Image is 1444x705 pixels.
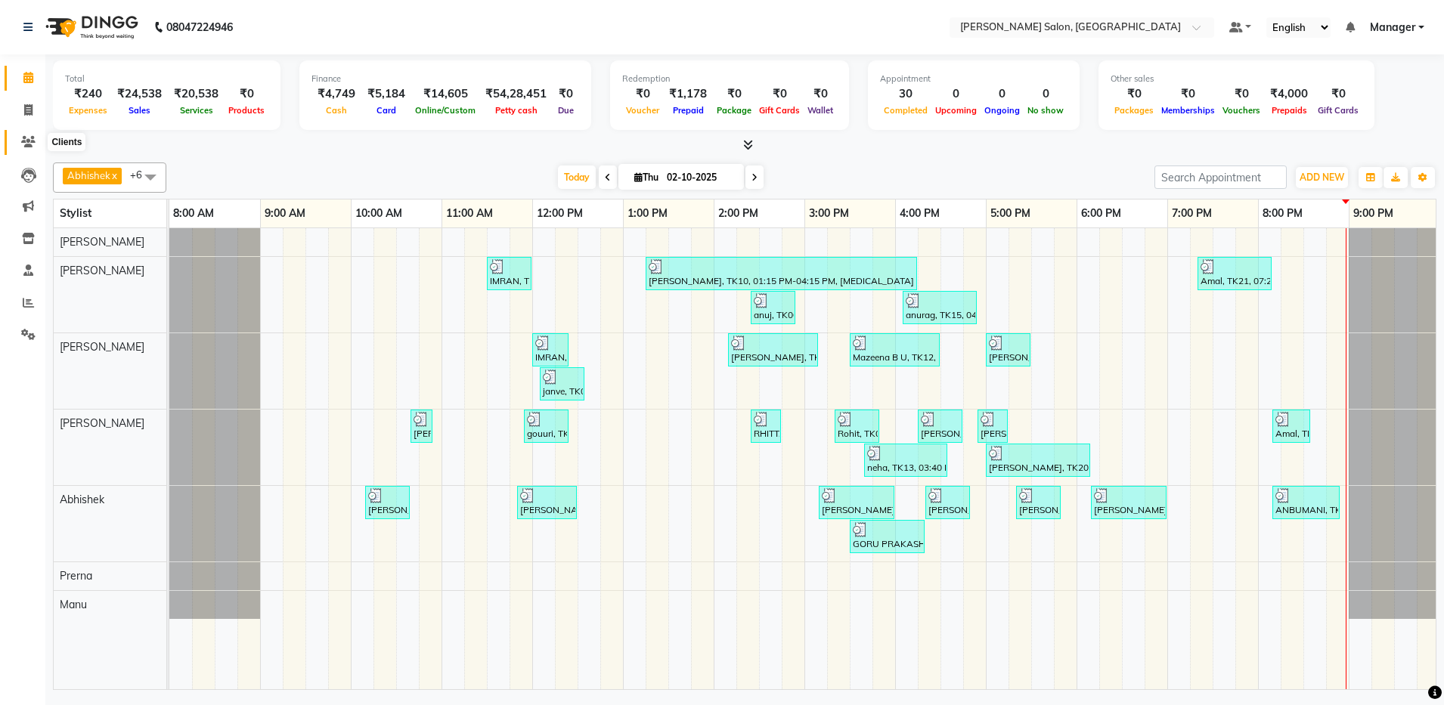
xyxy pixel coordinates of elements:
span: Prepaid [669,105,708,116]
div: [PERSON_NAME], TK04, 11:50 AM-12:30 PM, Shave/ [PERSON_NAME] trim (Men),Shave/ [PERSON_NAME] trim... [519,488,575,517]
span: Prerna [60,569,92,583]
a: 1:00 PM [624,203,671,224]
div: [PERSON_NAME], TK19, 05:20 PM-05:50 PM, Haircut (Men) [1018,488,1059,517]
a: 12:00 PM [533,203,587,224]
div: [PERSON_NAME], TK01, 10:40 AM-10:50 AM, Eyebrow Threading [412,412,431,441]
span: Online/Custom [411,105,479,116]
span: Manager [1370,20,1415,36]
div: ₹0 [1157,85,1219,103]
span: [PERSON_NAME] [60,340,144,354]
span: Voucher [622,105,663,116]
div: Finance [311,73,579,85]
a: 4:00 PM [896,203,944,224]
div: ₹0 [225,85,268,103]
span: Completed [880,105,931,116]
span: Vouchers [1219,105,1264,116]
div: [PERSON_NAME], TK17, 04:55 PM-05:15 PM, Normal Hair Wash (Women) (Medium) [979,412,1006,441]
div: Amal, TK21, 07:20 PM-08:10 PM, Haircut (Men),Shave/ [PERSON_NAME] trim (Men) [1199,259,1270,288]
div: ₹4,749 [311,85,361,103]
div: ₹0 [1111,85,1157,103]
div: gouuri, TK03, 11:55 AM-12:25 PM, Blow Dry [525,412,567,441]
div: ₹1,178 [663,85,713,103]
span: Stylist [60,206,91,220]
span: Card [373,105,400,116]
span: Gift Cards [1314,105,1362,116]
span: Services [176,105,217,116]
div: Amal, TK21, 08:10 PM-08:35 PM, Head Massage (Men) [1274,412,1309,441]
div: ₹14,605 [411,85,479,103]
span: +6 [130,169,153,181]
button: ADD NEW [1296,167,1348,188]
div: Other sales [1111,73,1362,85]
div: [PERSON_NAME], TK18, 05:00 PM-05:30 PM, CAFÉ H&F PEDICURE [987,335,1029,364]
div: ₹54,28,451 [479,85,553,103]
div: 0 [931,85,981,103]
div: [PERSON_NAME], TK10, 04:15 PM-04:45 PM, [GEOGRAPHIC_DATA] (Women) - Full Arms [919,412,961,441]
div: [PERSON_NAME], TK10, 01:15 PM-04:15 PM, [MEDICAL_DATA] Treatment (Women) (Medium) [647,259,916,288]
span: No show [1024,105,1068,116]
b: 08047224946 [166,6,233,48]
div: RHITT, TK07, 02:25 PM-02:45 PM, Eyebrow Threading,Wax Brazilian Side [752,412,779,441]
div: ₹0 [553,85,579,103]
a: 6:00 PM [1077,203,1125,224]
div: Clients [48,133,85,151]
a: 10:00 AM [352,203,406,224]
span: Packages [1111,105,1157,116]
input: 2025-10-02 [662,166,738,189]
div: ₹0 [622,85,663,103]
div: ₹0 [755,85,804,103]
div: anurag, TK15, 04:05 PM-04:55 PM, Haircut (Men),Shave/ [PERSON_NAME] trim (Men) [904,293,975,322]
a: x [110,169,117,181]
div: anuj, TK06, 02:25 PM-02:55 PM, Haircut (Men) [752,293,794,322]
span: Abhishek [67,169,110,181]
a: 3:00 PM [805,203,853,224]
span: Thu [631,172,662,183]
div: [PERSON_NAME], TK20, 06:10 PM-07:00 PM, Shave/ [PERSON_NAME] trim (Men),Hairspa (Men) - Basic Line [1092,488,1165,517]
div: 30 [880,85,931,103]
div: GORU PRAKASH, TK11, 03:30 PM-04:20 PM, Haircut (Men),Shave/ [PERSON_NAME] trim (Men) [851,522,923,551]
a: 8:00 PM [1259,203,1306,224]
span: Package [713,105,755,116]
span: ADD NEW [1300,172,1344,183]
div: [PERSON_NAME], TK20, 05:00 PM-06:10 PM, [GEOGRAPHIC_DATA] (Women) - Full Arms,Wax Rica (Women) - ... [987,446,1089,475]
a: 7:00 PM [1168,203,1216,224]
div: Mazeena B U, TK12, 03:30 PM-04:30 PM, O3 PEDICURE [851,335,938,364]
div: Redemption [622,73,837,85]
div: Total [65,73,268,85]
div: [PERSON_NAME], TK08, 03:10 PM-04:00 PM, Haircut (Men),Shave/ [PERSON_NAME] trim (Men) [820,488,893,517]
div: ₹240 [65,85,111,103]
span: Cash [322,105,351,116]
div: ₹20,538 [168,85,225,103]
a: 2:00 PM [714,203,762,224]
div: ₹4,000 [1264,85,1314,103]
div: ₹5,184 [361,85,411,103]
span: [PERSON_NAME] [60,264,144,277]
span: Sales [125,105,154,116]
div: ₹0 [1314,85,1362,103]
span: [PERSON_NAME] [60,235,144,249]
div: 0 [1024,85,1068,103]
div: ₹0 [804,85,837,103]
span: Upcoming [931,105,981,116]
div: ₹0 [1219,85,1264,103]
span: Petty cash [491,105,541,116]
div: 0 [981,85,1024,103]
input: Search Appointment [1154,165,1287,189]
img: logo [39,6,142,48]
div: neha, TK13, 03:40 PM-04:35 PM, Eyebrow Threading,Upper Lips Threading,Forehead Threading,Wax Rica... [866,446,946,475]
div: Appointment [880,73,1068,85]
span: Ongoing [981,105,1024,116]
div: ₹24,538 [111,85,168,103]
div: ANBUMANI, TK22, 08:10 PM-08:55 PM, Advance Haircut (Women) [1274,488,1338,517]
span: Due [554,105,578,116]
span: Products [225,105,268,116]
span: Gift Cards [755,105,804,116]
div: IMRAN, TK02, 12:00 PM-12:25 PM, Head Massage (Men) [534,335,567,364]
a: 11:00 AM [442,203,497,224]
div: janve, TK05, 12:05 PM-12:35 PM, Eyebrow Threading,Wax Brazilian Upper Lips,Wax Brazilian Chin [541,370,583,398]
div: [PERSON_NAME], TK08, 02:10 PM-03:10 PM, BRILLIANCE WHITE WITHOUT MASK [730,335,817,364]
a: 8:00 AM [169,203,218,224]
span: Manu [60,598,87,611]
div: ₹0 [713,85,755,103]
span: Wallet [804,105,837,116]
